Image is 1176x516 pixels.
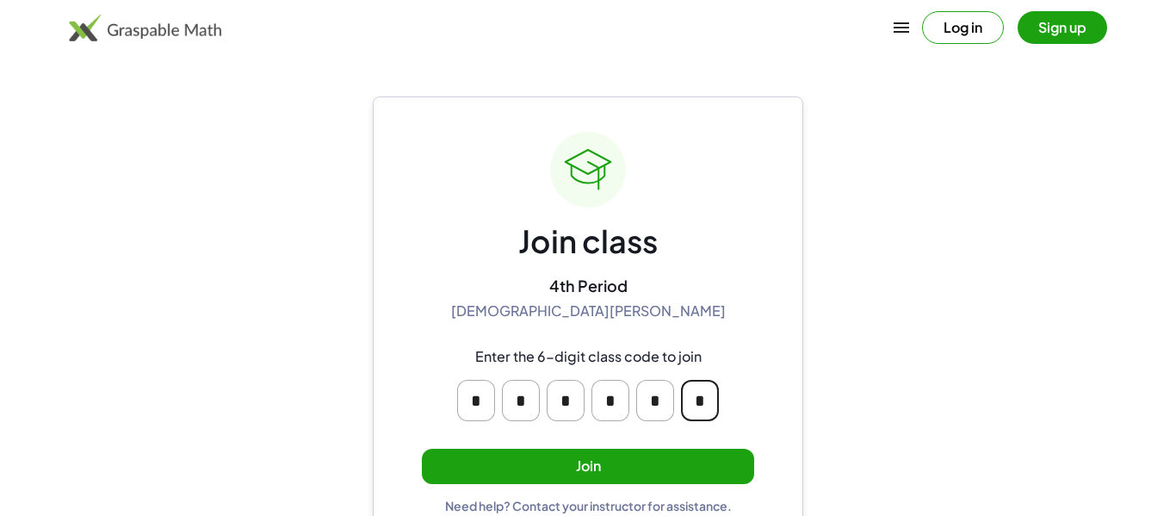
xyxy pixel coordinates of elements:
div: Enter the 6-digit class code to join [475,348,702,366]
button: Join [422,449,754,484]
button: Sign up [1018,11,1107,44]
div: 4th Period [549,276,628,295]
div: [DEMOGRAPHIC_DATA][PERSON_NAME] [451,302,726,320]
div: Join class [518,221,658,262]
div: Need help? Contact your instructor for assistance. [445,498,732,513]
button: Log in [922,11,1004,44]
